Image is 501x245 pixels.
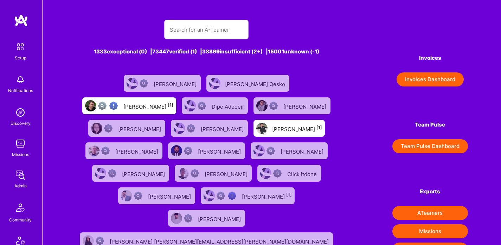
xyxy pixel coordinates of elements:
[212,101,245,110] div: Dipe Adedeji
[287,169,318,178] div: Click itdone
[286,192,292,198] sup: [1]
[148,191,192,200] div: [PERSON_NAME]
[122,169,166,178] div: [PERSON_NAME]
[248,140,330,162] a: User AvatarNot Scrubbed[PERSON_NAME]
[217,192,225,200] img: Not fully vetted
[134,192,142,200] img: Not Scrubbed
[187,124,195,133] img: Not Scrubbed
[172,162,255,185] a: User AvatarNot Scrubbed[PERSON_NAME]
[127,78,138,89] img: User Avatar
[85,100,96,111] img: User Avatar
[168,117,251,140] a: User AvatarNot Scrubbed[PERSON_NAME]
[154,79,198,88] div: [PERSON_NAME]
[273,169,282,178] img: Not Scrubbed
[89,162,172,185] a: User AvatarNot Scrubbed[PERSON_NAME]
[88,145,99,156] img: User Avatar
[13,105,27,120] img: discovery
[392,188,468,195] h4: Exports
[225,79,287,88] div: [PERSON_NAME] Qesko
[14,14,28,27] img: logo
[79,95,179,117] a: User AvatarNot fully vettedHigh Potential User[PERSON_NAME][1]
[256,123,268,134] img: User Avatar
[251,117,328,140] a: User Avatar[PERSON_NAME][1]
[255,162,324,185] a: User AvatarNot ScrubbedClick itdone
[95,168,106,179] img: User Avatar
[165,207,248,230] a: User AvatarNot Scrubbed[PERSON_NAME]
[98,102,107,110] img: Not fully vetted
[85,117,168,140] a: User AvatarNot Scrubbed[PERSON_NAME]
[165,140,248,162] a: User AvatarNot Scrubbed[PERSON_NAME]
[109,102,118,110] img: High Potential User
[198,102,206,110] img: Not Scrubbed
[204,72,292,95] a: User Avatar[PERSON_NAME] Qesko
[397,72,464,86] button: Invoices Dashboard
[392,72,468,86] a: Invoices Dashboard
[198,214,242,223] div: [PERSON_NAME]
[168,102,173,108] sup: [1]
[13,137,27,151] img: teamwork
[118,124,162,133] div: [PERSON_NAME]
[115,185,198,207] a: User AvatarNot Scrubbed[PERSON_NAME]
[191,169,199,178] img: Not Scrubbed
[198,146,242,155] div: [PERSON_NAME]
[101,147,110,155] img: Not Scrubbed
[15,54,26,62] div: Setup
[179,95,251,117] a: User AvatarNot ScrubbedDipe Adedeji
[121,72,204,95] a: User AvatarNot Scrubbed[PERSON_NAME]
[104,124,113,133] img: Not Scrubbed
[269,102,278,110] img: Not Scrubbed
[204,190,215,201] img: User Avatar
[14,182,27,189] div: Admin
[209,78,220,89] img: User Avatar
[205,169,249,178] div: [PERSON_NAME]
[123,101,173,110] div: [PERSON_NAME]
[13,39,28,54] img: setup
[201,124,245,133] div: [PERSON_NAME]
[76,48,337,55] div: 1333 exceptional (0) | 73447 verified (1) | 38869 insufficient (2+) | 15001 unknown (-1)
[198,185,297,207] a: User AvatarNot fully vettedHigh Potential User[PERSON_NAME][1]
[253,145,265,156] img: User Avatar
[170,21,243,39] input: Search for an A-Teamer
[108,169,116,178] img: Not Scrubbed
[83,140,165,162] a: User AvatarNot Scrubbed[PERSON_NAME]
[8,87,33,94] div: Notifications
[91,123,102,134] img: User Avatar
[184,214,192,223] img: Not Scrubbed
[392,206,468,220] button: ATeamers
[281,146,325,155] div: [PERSON_NAME]
[178,168,189,179] img: User Avatar
[242,191,292,200] div: [PERSON_NAME]
[171,213,182,224] img: User Avatar
[260,168,271,179] img: User Avatar
[272,124,322,133] div: [PERSON_NAME]
[13,168,27,182] img: admin teamwork
[185,100,196,111] img: User Avatar
[256,100,268,111] img: User Avatar
[140,79,148,88] img: Not Scrubbed
[11,120,31,127] div: Discovery
[115,146,160,155] div: [PERSON_NAME]
[96,237,104,245] img: Not Scrubbed
[12,199,29,216] img: Community
[392,122,468,128] h4: Team Pulse
[174,123,185,134] img: User Avatar
[392,55,468,61] h4: Invoices
[283,101,328,110] div: [PERSON_NAME]
[12,151,29,158] div: Missions
[121,190,132,201] img: User Avatar
[266,147,275,155] img: Not Scrubbed
[251,95,333,117] a: User AvatarNot Scrubbed[PERSON_NAME]
[171,145,182,156] img: User Avatar
[392,139,468,153] button: Team Pulse Dashboard
[316,125,322,130] sup: [1]
[392,224,468,238] button: Missions
[228,192,236,200] img: High Potential User
[13,73,27,87] img: bell
[9,216,32,224] div: Community
[184,147,192,155] img: Not Scrubbed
